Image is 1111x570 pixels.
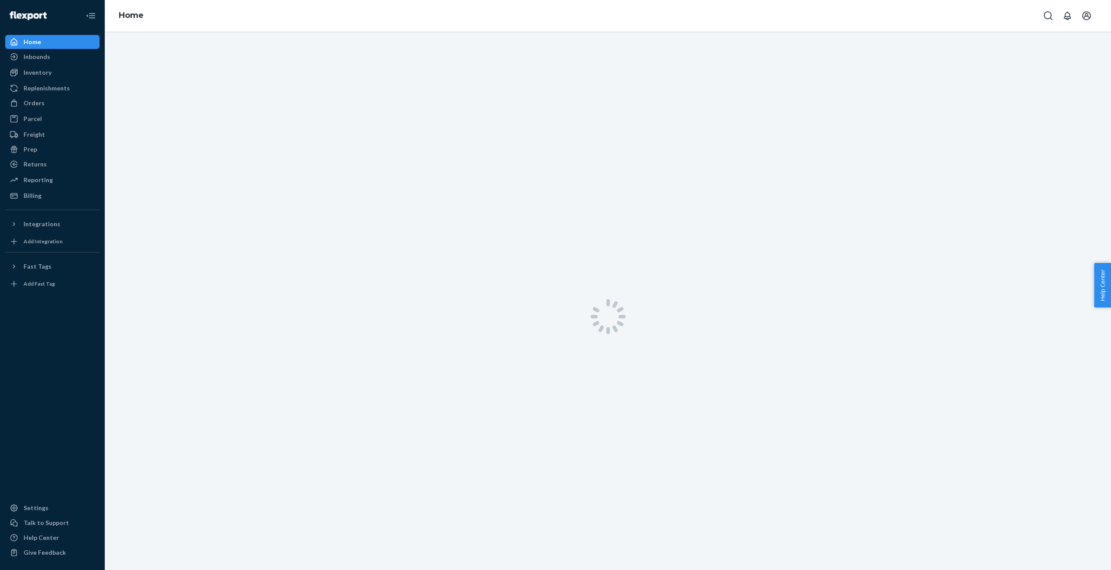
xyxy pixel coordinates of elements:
div: Home [24,38,41,46]
a: Returns [5,157,100,171]
button: Give Feedback [5,546,100,560]
a: Prep [5,142,100,156]
div: Integrations [24,220,60,228]
button: Open notifications [1059,7,1076,24]
a: Add Integration [5,235,100,249]
div: Add Integration [24,238,62,245]
div: Freight [24,130,45,139]
div: Returns [24,160,47,169]
div: Orders [24,99,45,107]
button: Close Navigation [82,7,100,24]
a: Billing [5,189,100,203]
a: Settings [5,501,100,515]
div: Replenishments [24,84,70,93]
a: Inbounds [5,50,100,64]
a: Inventory [5,66,100,79]
div: Reporting [24,176,53,184]
a: Replenishments [5,81,100,95]
div: Add Fast Tag [24,280,55,287]
button: Fast Tags [5,259,100,273]
a: Home [119,10,144,20]
a: Orders [5,96,100,110]
div: Parcel [24,114,42,123]
button: Talk to Support [5,516,100,530]
div: Fast Tags [24,262,52,271]
button: Integrations [5,217,100,231]
button: Open Search Box [1039,7,1057,24]
a: Add Fast Tag [5,277,100,291]
div: Billing [24,191,41,200]
div: Inventory [24,68,52,77]
button: Open account menu [1078,7,1095,24]
a: Parcel [5,112,100,126]
a: Help Center [5,531,100,545]
button: Help Center [1094,263,1111,307]
div: Give Feedback [24,548,66,557]
div: Help Center [24,533,59,542]
a: Home [5,35,100,49]
div: Talk to Support [24,518,69,527]
a: Reporting [5,173,100,187]
div: Inbounds [24,52,50,61]
a: Freight [5,128,100,142]
div: Prep [24,145,37,154]
img: Flexport logo [10,11,47,20]
ol: breadcrumbs [112,3,151,28]
div: Settings [24,504,48,512]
